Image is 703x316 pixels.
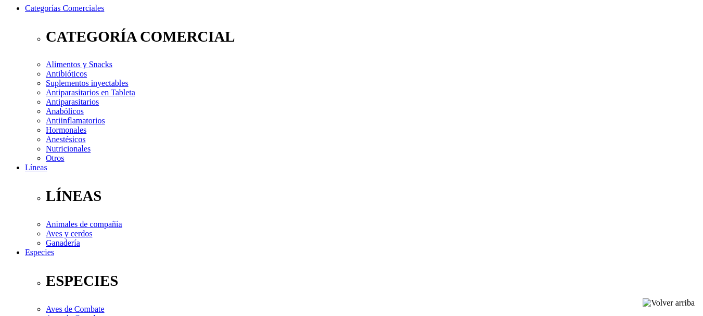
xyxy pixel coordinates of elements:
[46,272,699,289] p: ESPECIES
[46,69,87,78] a: Antibióticos
[5,203,180,311] iframe: Brevo live chat
[46,125,86,134] a: Hormonales
[46,154,65,162] a: Otros
[46,135,85,144] a: Anestésicos
[25,4,104,12] a: Categorías Comerciales
[46,144,91,153] a: Nutricionales
[46,79,129,87] a: Suplementos inyectables
[643,298,695,308] img: Volver arriba
[46,187,699,205] p: LÍNEAS
[46,88,135,97] a: Antiparasitarios en Tableta
[46,97,99,106] a: Antiparasitarios
[46,107,84,116] a: Anabólicos
[46,28,699,45] p: CATEGORÍA COMERCIAL
[46,305,105,313] a: Aves de Combate
[46,60,112,69] a: Alimentos y Snacks
[25,163,47,172] a: Líneas
[46,116,105,125] a: Antiinflamatorios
